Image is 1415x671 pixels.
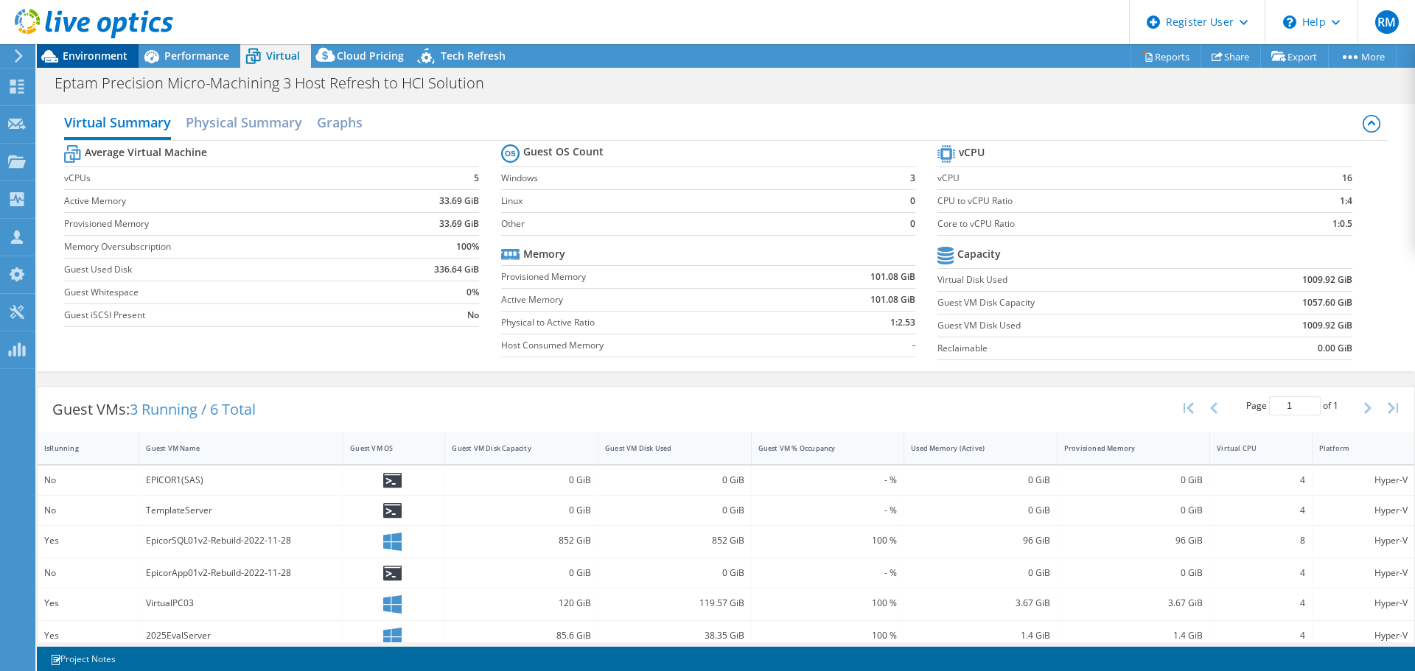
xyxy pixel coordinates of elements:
[911,628,1050,644] div: 1.4 GiB
[64,239,380,254] label: Memory Oversubscription
[1064,472,1203,488] div: 0 GiB
[44,565,132,581] div: No
[1333,399,1338,412] span: 1
[146,595,336,611] div: VirtualPC03
[501,194,895,208] label: Linux
[937,318,1217,333] label: Guest VM Disk Used
[911,502,1050,519] div: 0 GiB
[63,49,127,63] span: Environment
[910,194,915,208] b: 0
[758,472,898,488] div: - %
[452,443,573,453] div: Guest VM Disk Capacity
[1217,472,1304,488] div: 4
[1217,628,1304,644] div: 4
[937,194,1273,208] label: CPU to vCPU Ratio
[937,217,1273,231] label: Core to vCPU Ratio
[523,144,604,159] b: Guest OS Count
[890,315,915,330] b: 1:2.53
[912,338,915,353] b: -
[1269,396,1321,415] input: jump to page
[1319,502,1408,519] div: Hyper-V
[501,338,795,353] label: Host Consumed Memory
[1201,45,1261,68] a: Share
[456,239,479,254] b: 100%
[1319,533,1408,549] div: Hyper-V
[605,595,744,611] div: 119.57 GiB
[146,533,336,549] div: EpicorSQL01v2-Rebuild-2022-11-28
[911,472,1050,488] div: 0 GiB
[452,595,591,611] div: 120 GiB
[1342,171,1352,186] b: 16
[1217,443,1287,453] div: Virtual CPU
[1375,10,1399,34] span: RM
[337,49,404,63] span: Cloud Pricing
[911,533,1050,549] div: 96 GiB
[605,628,744,644] div: 38.35 GiB
[441,49,506,63] span: Tech Refresh
[937,295,1217,310] label: Guest VM Disk Capacity
[911,443,1033,453] div: Used Memory (Active)
[758,533,898,549] div: 100 %
[1064,443,1186,453] div: Provisioned Memory
[605,443,727,453] div: Guest VM Disk Used
[186,108,302,137] h2: Physical Summary
[1302,273,1352,287] b: 1009.92 GiB
[64,171,380,186] label: vCPUs
[605,502,744,519] div: 0 GiB
[1319,443,1390,453] div: Platform
[146,443,318,453] div: Guest VM Name
[501,171,895,186] label: Windows
[605,472,744,488] div: 0 GiB
[146,565,336,581] div: EpicorApp01v2-Rebuild-2022-11-28
[1319,595,1408,611] div: Hyper-V
[959,145,985,160] b: vCPU
[64,262,380,277] label: Guest Used Disk
[317,108,363,137] h2: Graphs
[1064,502,1203,519] div: 0 GiB
[758,502,898,519] div: - %
[1302,318,1352,333] b: 1009.92 GiB
[501,315,795,330] label: Physical to Active Ratio
[44,502,132,519] div: No
[1283,15,1296,29] svg: \n
[1318,341,1352,356] b: 0.00 GiB
[439,194,479,208] b: 33.69 GiB
[452,628,591,644] div: 85.6 GiB
[164,49,229,63] span: Performance
[605,533,744,549] div: 852 GiB
[130,399,256,419] span: 3 Running / 6 Total
[1217,595,1304,611] div: 4
[64,217,380,231] label: Provisioned Memory
[64,285,380,300] label: Guest Whitespace
[1332,217,1352,231] b: 1:0.5
[501,292,795,307] label: Active Memory
[467,308,479,323] b: No
[605,565,744,581] div: 0 GiB
[1217,565,1304,581] div: 4
[1217,533,1304,549] div: 8
[937,273,1217,287] label: Virtual Disk Used
[870,270,915,284] b: 101.08 GiB
[64,308,380,323] label: Guest iSCSI Present
[911,595,1050,611] div: 3.67 GiB
[911,565,1050,581] div: 0 GiB
[439,217,479,231] b: 33.69 GiB
[1064,595,1203,611] div: 3.67 GiB
[937,171,1273,186] label: vCPU
[146,502,336,519] div: TemplateServer
[501,270,795,284] label: Provisioned Memory
[1319,628,1408,644] div: Hyper-V
[758,443,880,453] div: Guest VM % Occupancy
[467,285,479,300] b: 0%
[44,533,132,549] div: Yes
[434,262,479,277] b: 336.64 GiB
[910,171,915,186] b: 3
[1246,396,1338,415] span: Page of
[64,194,380,208] label: Active Memory
[1064,565,1203,581] div: 0 GiB
[350,443,420,453] div: Guest VM OS
[1260,45,1329,68] a: Export
[64,108,171,140] h2: Virtual Summary
[758,628,898,644] div: 100 %
[758,565,898,581] div: - %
